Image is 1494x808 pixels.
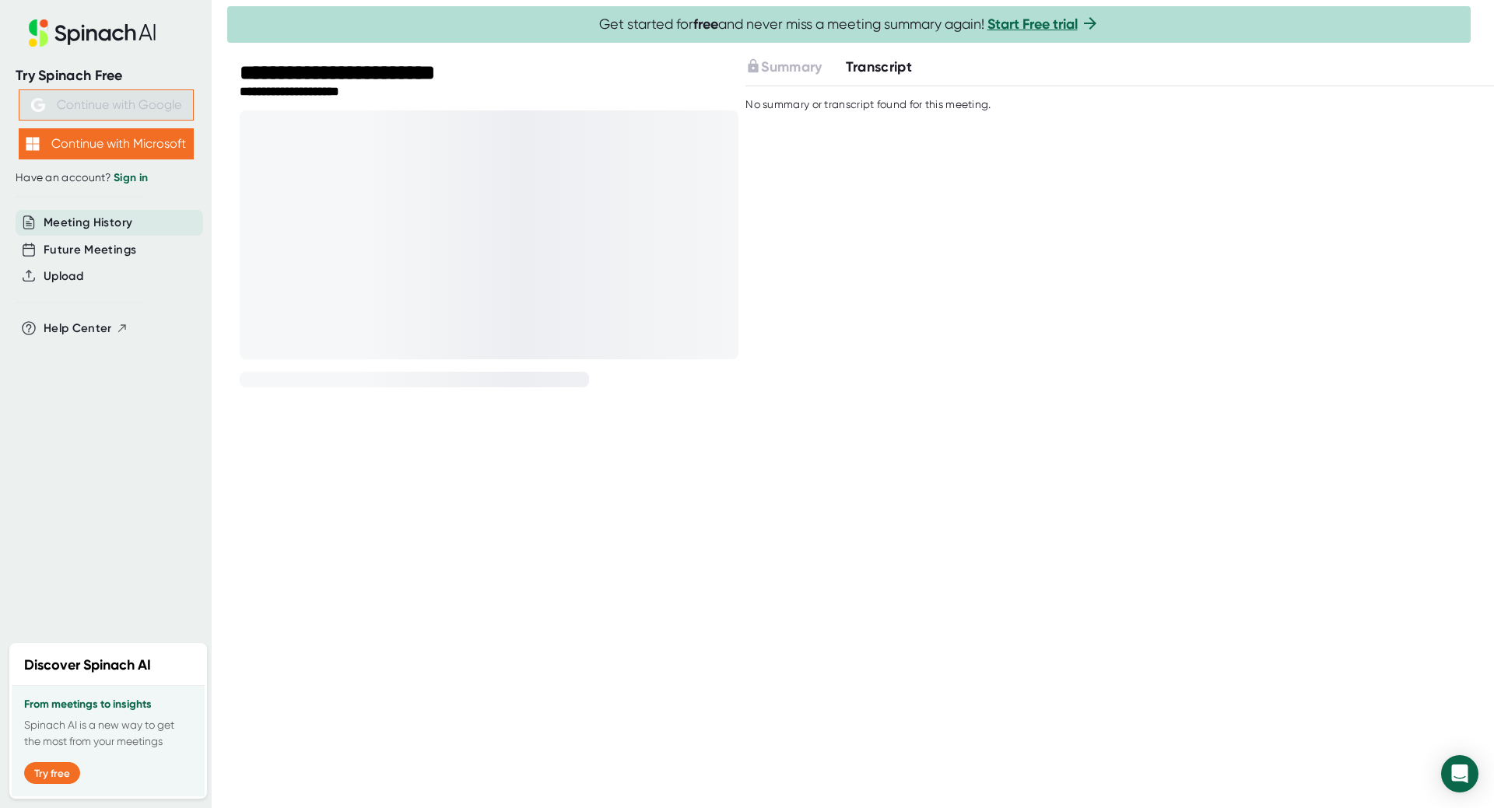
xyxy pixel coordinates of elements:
[745,57,822,78] button: Summary
[24,698,192,711] h3: From meetings to insights
[44,241,136,259] button: Future Meetings
[24,717,192,750] p: Spinach AI is a new way to get the most from your meetings
[19,89,194,121] button: Continue with Google
[24,762,80,784] button: Try free
[761,58,822,75] span: Summary
[16,67,196,85] div: Try Spinach Free
[44,320,128,338] button: Help Center
[31,98,45,112] img: Aehbyd4JwY73AAAAAElFTkSuQmCC
[987,16,1078,33] a: Start Free trial
[693,16,718,33] b: free
[19,128,194,159] button: Continue with Microsoft
[16,171,196,185] div: Have an account?
[44,268,83,285] button: Upload
[24,655,151,676] h2: Discover Spinach AI
[114,171,148,184] a: Sign in
[745,98,991,112] div: No summary or transcript found for this meeting.
[1441,755,1478,792] div: Open Intercom Messenger
[599,16,1099,33] span: Get started for and never miss a meeting summary again!
[745,57,845,78] div: Upgrade to access
[846,58,913,75] span: Transcript
[44,214,132,232] button: Meeting History
[44,320,112,338] span: Help Center
[846,57,913,78] button: Transcript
